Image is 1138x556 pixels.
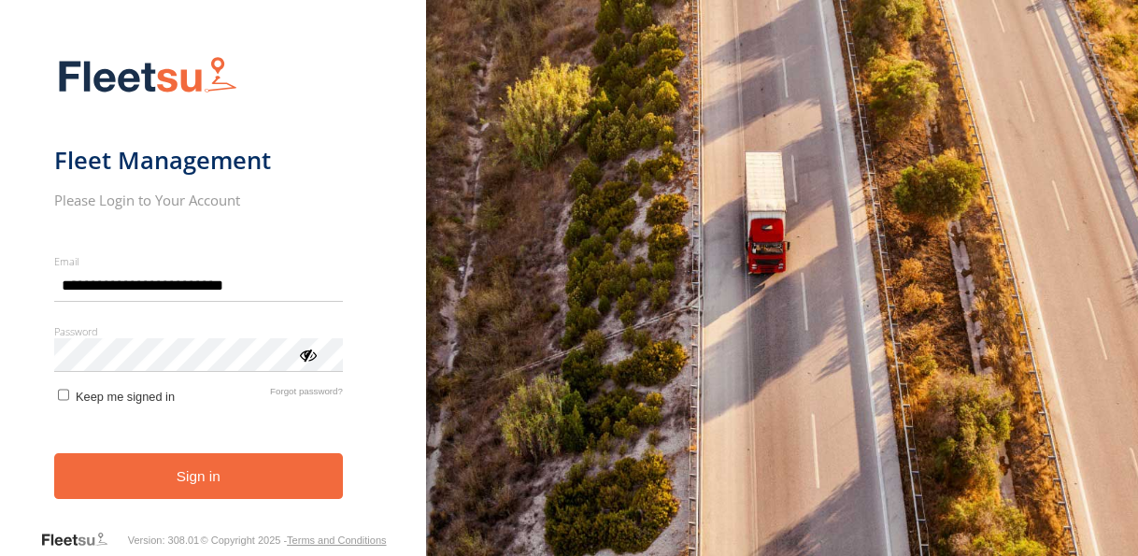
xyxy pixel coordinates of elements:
[40,531,126,549] a: Visit our Website
[287,535,386,546] a: Terms and Conditions
[54,45,373,529] form: main
[270,386,343,404] a: Forgot password?
[201,535,387,546] div: © Copyright 2025 -
[54,254,343,268] label: Email
[54,324,343,338] label: Password
[54,145,343,176] h1: Fleet Management
[54,453,343,499] button: Sign in
[54,52,241,100] img: Fleetsu
[54,191,343,209] h2: Please Login to Your Account
[76,390,175,404] span: Keep me signed in
[58,389,70,401] input: Keep me signed in
[298,345,317,364] div: ViewPassword
[128,535,199,546] div: Version: 308.01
